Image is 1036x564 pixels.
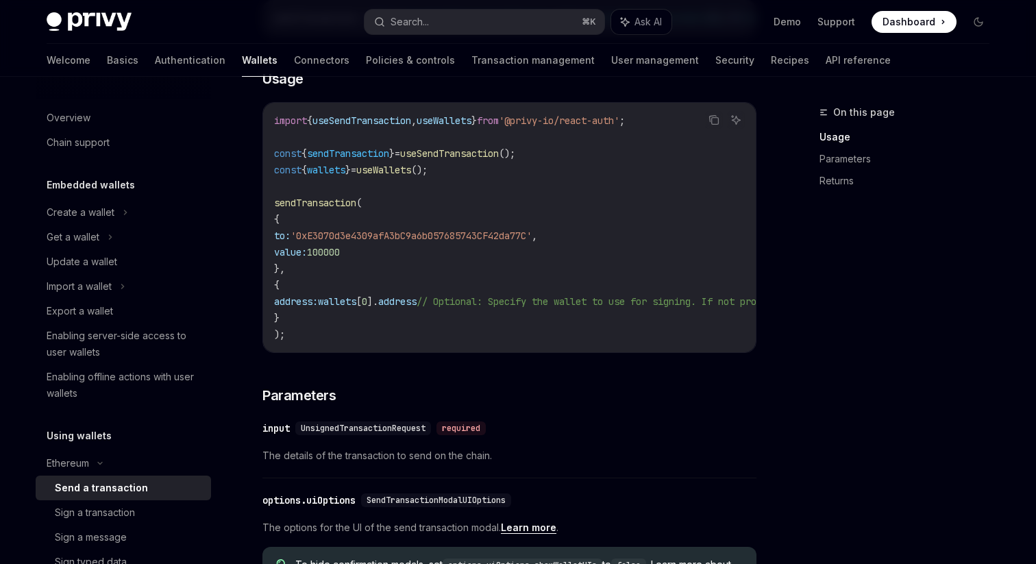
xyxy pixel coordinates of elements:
a: Chain support [36,130,211,155]
button: Copy the contents from the code block [705,111,723,129]
div: Search... [391,14,429,30]
span: } [471,114,477,127]
div: options.uiOptions [262,493,356,507]
span: } [274,312,280,324]
div: Create a wallet [47,204,114,221]
span: SendTransactionModalUIOptions [367,495,506,506]
img: dark logo [47,12,132,32]
span: Dashboard [883,15,935,29]
div: Get a wallet [47,229,99,245]
span: Parameters [262,386,336,405]
span: useSendTransaction [312,114,411,127]
a: API reference [826,44,891,77]
a: Transaction management [471,44,595,77]
span: const [274,164,301,176]
button: Search...⌘K [365,10,604,34]
span: useSendTransaction [400,147,499,160]
span: On this page [833,104,895,121]
span: , [411,114,417,127]
a: Returns [819,170,1000,192]
span: import [274,114,307,127]
span: '0xE3070d3e4309afA3bC9a6b057685743CF42da77C' [291,230,532,242]
button: Ask AI [727,111,745,129]
a: Basics [107,44,138,77]
a: Sign a transaction [36,500,211,525]
span: (); [411,164,428,176]
span: = [351,164,356,176]
span: } [345,164,351,176]
a: Connectors [294,44,349,77]
span: [ [356,295,362,308]
a: Authentication [155,44,225,77]
span: useWallets [417,114,471,127]
a: Policies & controls [366,44,455,77]
a: Wallets [242,44,277,77]
span: The details of the transaction to send on the chain. [262,447,756,464]
span: sendTransaction [274,197,356,209]
a: Parameters [819,148,1000,170]
span: ); [274,328,285,341]
span: UnsignedTransactionRequest [301,423,425,434]
span: const [274,147,301,160]
span: ( [356,197,362,209]
a: Learn more [501,522,556,534]
a: Support [817,15,855,29]
span: '@privy-io/react-auth' [499,114,619,127]
span: { [274,279,280,291]
span: { [307,114,312,127]
a: Sign a message [36,525,211,550]
div: Chain support [47,134,110,151]
a: User management [611,44,699,77]
span: value: [274,246,307,258]
span: 100000 [307,246,340,258]
div: Send a transaction [55,480,148,496]
a: Enabling server-side access to user wallets [36,323,211,365]
span: ; [619,114,625,127]
h5: Embedded wallets [47,177,135,193]
a: Update a wallet [36,249,211,274]
a: Enabling offline actions with user wallets [36,365,211,406]
span: The options for the UI of the send transaction modal. . [262,519,756,536]
span: ⌘ K [582,16,596,27]
span: Ask AI [634,15,662,29]
span: ]. [367,295,378,308]
a: Dashboard [872,11,957,33]
span: } [389,147,395,160]
span: (); [499,147,515,160]
span: address [378,295,417,308]
span: = [395,147,400,160]
a: Usage [819,126,1000,148]
span: wallets [307,164,345,176]
span: { [301,164,307,176]
a: Overview [36,106,211,130]
div: input [262,421,290,435]
span: { [301,147,307,160]
a: Recipes [771,44,809,77]
a: Security [715,44,754,77]
a: Export a wallet [36,299,211,323]
span: sendTransaction [307,147,389,160]
button: Toggle dark mode [967,11,989,33]
span: { [274,213,280,225]
a: Demo [774,15,801,29]
div: Ethereum [47,455,89,471]
span: Usage [262,69,304,88]
span: 0 [362,295,367,308]
h5: Using wallets [47,428,112,444]
div: Overview [47,110,90,126]
button: Ask AI [611,10,671,34]
div: Export a wallet [47,303,113,319]
span: to: [274,230,291,242]
div: required [436,421,486,435]
a: Welcome [47,44,90,77]
span: wallets [318,295,356,308]
div: Update a wallet [47,254,117,270]
span: useWallets [356,164,411,176]
div: Import a wallet [47,278,112,295]
div: Enabling offline actions with user wallets [47,369,203,402]
div: Sign a transaction [55,504,135,521]
span: }, [274,262,285,275]
span: // Optional: Specify the wallet to use for signing. If not provided, the first wallet will be used. [417,295,959,308]
span: from [477,114,499,127]
div: Enabling server-side access to user wallets [47,328,203,360]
